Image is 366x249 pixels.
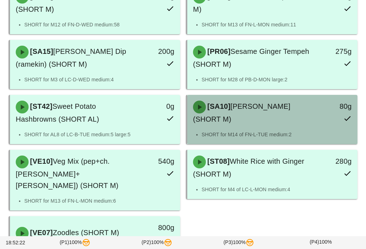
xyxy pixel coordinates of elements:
[4,238,34,248] div: 18:52:22
[116,237,198,248] div: (P2) 100%
[202,131,352,138] li: SHORT for M14 of FN-L-TUE medium:2
[206,102,231,110] span: [SA10]
[318,156,352,167] div: 280g
[16,102,99,123] span: Sweet Potato Hashbrowns (SHORT AL)
[141,156,174,167] div: 540g
[202,186,352,193] li: SHORT for M4 of LC-L-MON medium:4
[141,46,174,57] div: 200g
[141,222,174,233] div: 800g
[206,47,231,55] span: [PR06]
[206,157,230,165] span: [ST08]
[202,21,352,29] li: SHORT for M13 of FN-L-MON medium:11
[16,157,119,189] span: Veg Mix (pep+ch.[PERSON_NAME]+[PERSON_NAME]) (SHORT M)
[141,101,174,112] div: 0g
[24,131,174,138] li: SHORT for AL8 of LC-B-TUE medium:5 large:5
[198,237,280,248] div: (P3) 100%
[34,237,116,248] div: (P1) 100%
[29,157,53,165] span: [VE10]
[29,102,53,110] span: [ST42]
[318,101,352,112] div: 80g
[16,47,126,68] span: [PERSON_NAME] Dip (ramekin) (SHORT M)
[280,237,362,248] div: (P4) 100%
[193,102,291,123] span: [PERSON_NAME] (SHORT M)
[53,229,119,237] span: Zoodles (SHORT M)
[202,76,352,83] li: SHORT for M28 of PB-D-MON large:2
[24,76,174,83] li: SHORT for M3 of LC-D-WED medium:4
[29,229,53,237] span: [VE07]
[24,21,174,29] li: SHORT for M12 of FN-D-WED medium:58
[24,197,174,205] li: SHORT for M13 of FN-L-MON medium:6
[193,47,309,68] span: Sesame Ginger Tempeh (SHORT M)
[193,157,305,178] span: White Rice with Ginger (SHORT M)
[318,46,352,57] div: 275g
[29,47,53,55] span: [SA15]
